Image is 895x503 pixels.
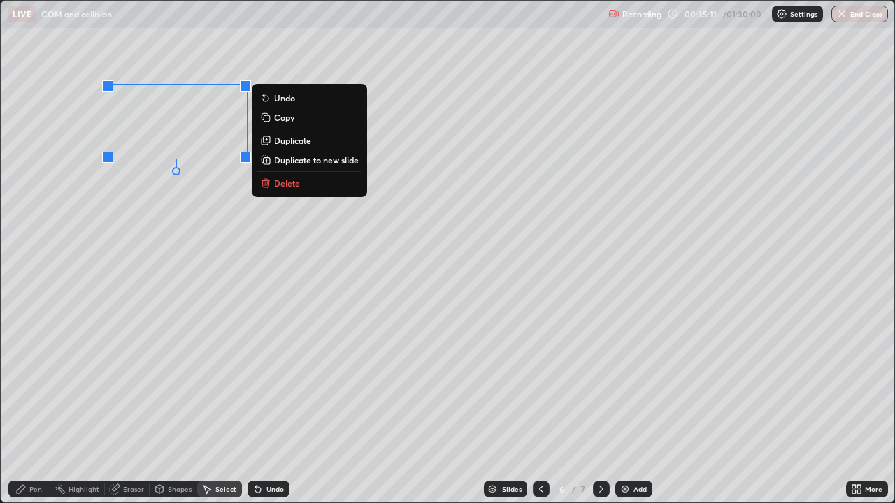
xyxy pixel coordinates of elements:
div: Undo [266,486,284,493]
div: Highlight [69,486,99,493]
div: Shapes [168,486,192,493]
div: / [572,485,576,493]
button: Duplicate to new slide [257,152,361,168]
img: add-slide-button [620,483,631,495]
img: end-class-cross [836,8,847,20]
p: Recording [622,9,661,20]
button: Duplicate [257,132,361,149]
p: Copy [274,112,294,123]
button: Copy [257,109,361,126]
div: Pen [29,486,42,493]
div: More [865,486,882,493]
div: Eraser [123,486,144,493]
p: Settings [790,10,817,17]
img: recording.375f2c34.svg [608,8,620,20]
p: Undo [274,92,295,103]
p: Duplicate to new slide [274,154,359,166]
div: 7 [579,483,587,495]
div: Select [215,486,236,493]
div: 6 [555,485,569,493]
div: Add [633,486,647,493]
p: LIVE [13,8,31,20]
button: End Class [831,6,888,22]
img: class-settings-icons [776,8,787,20]
p: Duplicate [274,135,311,146]
p: COM and collision [41,8,112,20]
button: Undo [257,89,361,106]
div: Slides [502,486,522,493]
button: Delete [257,175,361,191]
p: Delete [274,177,300,189]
